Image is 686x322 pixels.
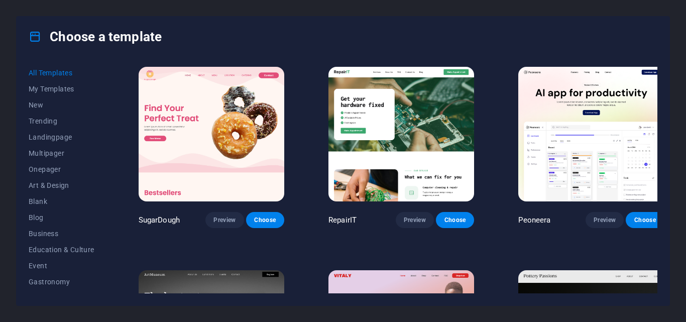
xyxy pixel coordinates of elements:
span: Trending [29,117,94,125]
button: Gastronomy [29,274,94,290]
button: Blog [29,209,94,226]
p: SugarDough [139,215,180,225]
span: Choose [254,216,276,224]
img: SugarDough [139,67,284,201]
span: Blog [29,213,94,222]
h4: Choose a template [29,29,162,45]
span: New [29,101,94,109]
span: Preview [594,216,616,224]
span: All Templates [29,69,94,77]
button: Preview [586,212,624,228]
span: Choose [634,216,656,224]
button: Choose [436,212,474,228]
button: Event [29,258,94,274]
button: Preview [396,212,434,228]
button: Choose [246,212,284,228]
button: Landingpage [29,129,94,145]
button: Onepager [29,161,94,177]
span: Choose [444,216,466,224]
button: Preview [205,212,244,228]
span: Preview [404,216,426,224]
button: New [29,97,94,113]
button: Business [29,226,94,242]
span: Event [29,262,94,270]
span: Art & Design [29,181,94,189]
button: Trending [29,113,94,129]
span: My Templates [29,85,94,93]
span: Gastronomy [29,278,94,286]
p: Peoneera [518,215,550,225]
img: RepairIT [328,67,474,201]
span: Education & Culture [29,246,94,254]
span: Onepager [29,165,94,173]
p: RepairIT [328,215,357,225]
span: Business [29,230,94,238]
button: All Templates [29,65,94,81]
button: Education & Culture [29,242,94,258]
span: Multipager [29,149,94,157]
button: Choose [626,212,664,228]
button: Multipager [29,145,94,161]
span: Preview [213,216,236,224]
img: Peoneera [518,67,664,201]
button: Blank [29,193,94,209]
span: Landingpage [29,133,94,141]
button: Art & Design [29,177,94,193]
span: Blank [29,197,94,205]
button: Health [29,290,94,306]
button: My Templates [29,81,94,97]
